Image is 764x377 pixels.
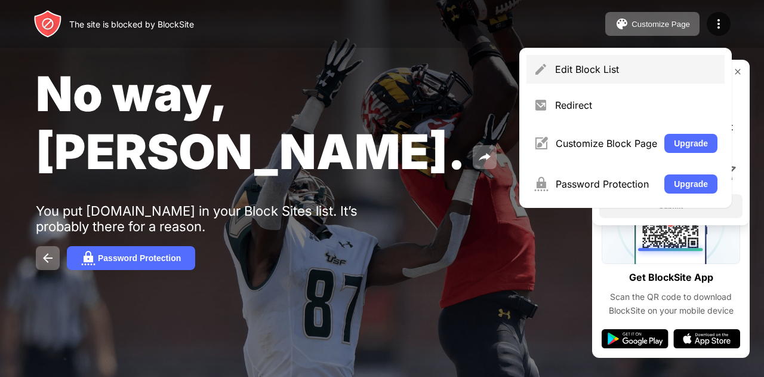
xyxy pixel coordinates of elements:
div: The site is blocked by BlockSite [69,19,194,29]
button: Customize Page [605,12,700,36]
button: Upgrade [664,174,717,194]
div: Customize Block Page [556,137,657,149]
div: Redirect [555,99,717,111]
img: share.svg [478,150,492,164]
span: No way, [PERSON_NAME]. [36,65,466,180]
img: menu-icon.svg [711,17,726,31]
img: rate-us-close.svg [733,67,743,76]
div: Edit Block List [555,63,717,75]
img: google-play.svg [602,329,668,348]
button: Upgrade [664,134,717,153]
img: menu-pencil.svg [534,62,548,76]
img: header-logo.svg [33,10,62,38]
div: You put [DOMAIN_NAME] in your Block Sites list. It’s probably there for a reason. [36,203,405,234]
div: Customize Page [631,20,690,29]
img: app-store.svg [673,329,740,348]
img: menu-customize.svg [534,136,549,151]
img: menu-redirect.svg [534,98,548,112]
img: pallet.svg [615,17,629,31]
div: Password Protection [556,178,657,190]
img: menu-password.svg [534,177,549,191]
